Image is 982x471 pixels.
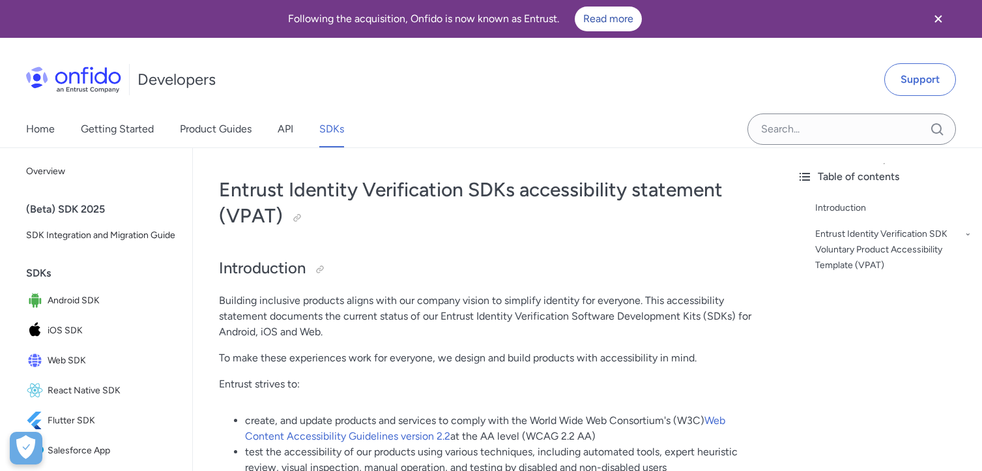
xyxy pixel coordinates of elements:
[26,164,177,179] span: Overview
[26,111,55,147] a: Home
[884,63,956,96] a: Support
[21,376,182,405] a: IconReact Native SDKReact Native SDK
[319,111,344,147] a: SDKs
[21,222,182,249] a: SDK Integration and Migration Guide
[245,414,725,442] a: Web Content Accessibility Guidelines version 2.2
[48,442,177,460] span: Salesforce App
[245,413,760,444] li: create, and update products and services to comply with the World Wide Web Consortium's (W3C) at ...
[48,322,177,340] span: iOS SDK
[26,67,121,93] img: Onfido Logo
[26,352,48,370] img: IconWeb SDK
[21,346,182,375] a: IconWeb SDKWeb SDK
[10,432,42,464] button: Open Preferences
[219,177,760,229] h1: Entrust Identity Verification SDKs accessibility statement (VPAT)
[21,406,182,435] a: IconFlutter SDKFlutter SDK
[797,169,972,185] div: Table of contents
[26,228,177,243] span: SDK Integration and Migration Guide
[137,69,216,90] h1: Developers
[81,111,154,147] a: Getting Started
[16,7,914,31] div: Following the acquisition, Onfido is now known as Entrust.
[747,114,956,145] input: Onfido search input field
[219,258,760,280] h2: Introduction
[48,412,177,430] span: Flutter SDK
[26,260,187,286] div: SDKs
[26,196,187,222] div: (Beta) SDK 2025
[278,111,293,147] a: API
[815,226,972,273] a: Entrust Identity Verification SDK Voluntary Product Accessibility Template (VPAT)
[48,352,177,370] span: Web SDK
[10,432,42,464] div: Cookie Preferences
[931,11,946,27] svg: Close banner
[26,412,48,430] img: IconFlutter SDK
[26,292,48,310] img: IconAndroid SDK
[219,293,760,340] p: Building inclusive products aligns with our company vision to simplify identity for everyone. Thi...
[48,292,177,310] span: Android SDK
[26,322,48,340] img: IconiOS SDK
[21,316,182,345] a: IconiOS SDKiOS SDK
[815,200,972,216] a: Introduction
[48,382,177,400] span: React Native SDK
[21,436,182,465] a: IconSalesforce AppSalesforce App
[26,382,48,400] img: IconReact Native SDK
[21,159,182,185] a: Overview
[180,111,252,147] a: Product Guides
[21,286,182,315] a: IconAndroid SDKAndroid SDK
[219,350,760,366] p: To make these experiences work for everyone, we design and build products with accessibility in m...
[219,376,760,392] p: Entrust strives to:
[575,7,642,31] a: Read more
[914,3,962,35] button: Close banner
